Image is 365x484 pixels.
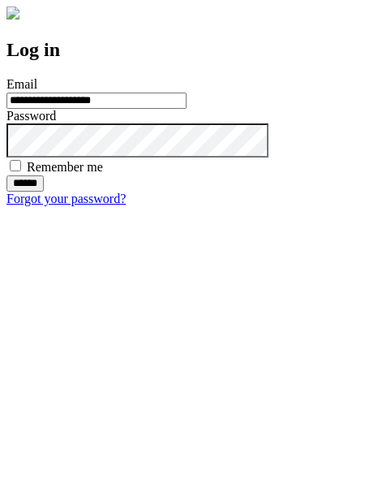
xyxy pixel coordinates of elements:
label: Email [6,77,37,91]
label: Remember me [27,160,103,174]
img: logo-4e3dc11c47720685a147b03b5a06dd966a58ff35d612b21f08c02c0306f2b779.png [6,6,19,19]
label: Password [6,109,56,123]
h2: Log in [6,39,359,61]
a: Forgot your password? [6,192,126,205]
